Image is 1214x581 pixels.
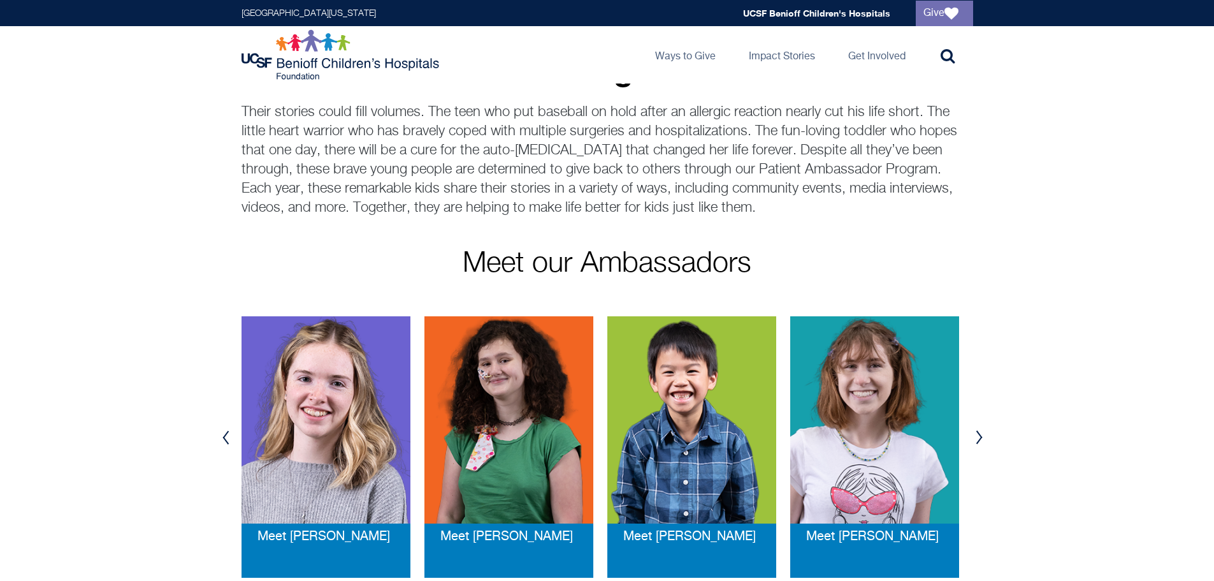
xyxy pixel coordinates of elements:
a: Meet [PERSON_NAME] [806,530,939,544]
img: oli-web.png [424,316,593,524]
img: skylar-web.png [242,316,410,524]
a: [GEOGRAPHIC_DATA][US_STATE] [242,9,376,18]
span: Meet [PERSON_NAME] [806,530,939,543]
span: Meet [PERSON_NAME] [257,530,390,543]
a: Meet [PERSON_NAME] [623,530,756,544]
p: Patient Ambassador Program [242,52,973,87]
a: UCSF Benioff Children's Hospitals [743,8,890,18]
img: riley-web.png [790,316,959,524]
a: Get Involved [838,26,916,84]
p: Meet our Ambassadors [242,249,973,278]
a: Meet [PERSON_NAME] [257,530,390,544]
span: Meet [PERSON_NAME] [440,530,573,543]
img: ripley-web.png [607,316,776,524]
span: Meet [PERSON_NAME] [623,530,756,543]
a: Give [916,1,973,26]
img: Logo for UCSF Benioff Children's Hospitals Foundation [242,29,442,80]
p: Their stories could fill volumes. The teen who put baseball on hold after an allergic reaction ne... [242,103,973,217]
button: Previous [217,418,236,457]
button: Next [970,418,989,457]
a: Ways to Give [645,26,726,84]
a: Meet [PERSON_NAME] [440,530,573,544]
a: Impact Stories [739,26,825,84]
